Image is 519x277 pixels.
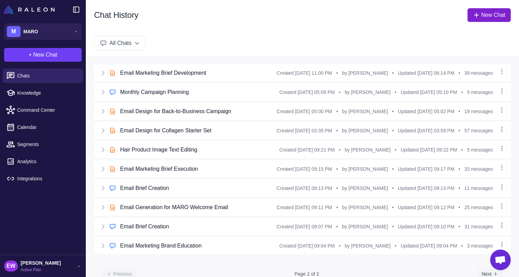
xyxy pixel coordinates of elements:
span: Updated [DATE] 09:17 PM [398,165,454,173]
span: • [459,184,460,192]
h3: Email Design for Collagen Starter Set [120,127,211,135]
span: • [395,146,396,154]
span: • [461,88,463,96]
span: Updated [DATE] 06:14 PM [398,69,454,77]
span: 25 messages [464,204,493,211]
span: Command Center [17,106,78,114]
span: Updated [DATE] 09:13 PM [398,184,454,192]
span: Knowledge [17,89,78,97]
span: Updated [DATE] 09:10 PM [398,223,454,230]
span: Updated [DATE] 09:22 PM [401,146,457,154]
span: by [PERSON_NAME] [342,69,388,77]
span: New Chat [33,51,57,59]
span: • [392,165,394,173]
span: Integrations [17,175,78,182]
span: Created [DATE] 09:11 PM [277,204,332,211]
span: • [336,108,338,115]
span: 11 messages [464,184,493,192]
span: • [395,242,396,250]
span: Created [DATE] 09:21 PM [279,146,335,154]
span: • [339,88,341,96]
span: • [392,127,394,134]
button: +New Chat [4,48,82,62]
span: Created [DATE] 05:00 PM [277,108,332,115]
span: • [336,204,338,211]
a: Analytics [3,154,83,169]
div: M [7,26,21,37]
button: All Chats [94,36,146,50]
span: by [PERSON_NAME] [342,127,388,134]
a: Chats [3,69,83,83]
span: Analytics [17,158,78,165]
span: 19 messages [464,108,493,115]
a: Segments [3,137,83,152]
h3: Email Marketing Brief Development [120,69,206,77]
h3: Email Brief Creation [120,184,169,192]
span: • [392,223,394,230]
span: Created [DATE] 09:04 PM [279,242,335,250]
span: • [336,184,338,192]
span: Updated [DATE] 03:59 PM [398,127,454,134]
span: • [392,108,394,115]
span: 33 messages [464,165,493,173]
img: Raleon Logo [4,5,55,14]
a: Open chat [490,250,511,270]
h3: Email Brief Creation [120,222,169,231]
span: Created [DATE] 09:15 PM [277,165,332,173]
span: 3 messages [467,242,493,250]
span: • [392,204,394,211]
span: 5 messages [467,146,493,154]
h3: Hair Product Image Text Editing [120,146,197,154]
span: by [PERSON_NAME] [342,165,388,173]
span: • [459,223,460,230]
span: • [459,108,460,115]
span: Updated [DATE] 05:02 PM [398,108,454,115]
div: EW [4,261,18,272]
span: Updated [DATE] 05:10 PM [401,88,457,96]
span: • [336,165,338,173]
h3: Email Design for Back-to-Business Campaign [120,107,231,116]
span: • [339,242,341,250]
span: Created [DATE] 11:00 PM [277,69,332,77]
span: Active Plan [21,267,61,273]
span: MARO [23,28,38,35]
h3: Email Marketing Brief Execution [120,165,198,173]
span: by [PERSON_NAME] [345,242,391,250]
span: Created [DATE] 09:07 PM [277,223,332,230]
span: • [461,242,463,250]
a: Knowledge [3,86,83,100]
h3: Email Marketing Brand Education [120,242,201,250]
h3: Email Generation for MARO Welcome Email [120,203,228,212]
span: by [PERSON_NAME] [345,146,391,154]
span: Created [DATE] 05:09 PM [279,88,335,96]
span: 57 messages [464,127,493,134]
span: + [28,51,32,59]
span: [PERSON_NAME] [21,259,61,267]
span: by [PERSON_NAME] [342,184,388,192]
span: • [459,204,460,211]
span: by [PERSON_NAME] [342,204,388,211]
span: Chats [17,72,78,80]
span: Calendar [17,123,78,131]
span: 5 messages [467,88,493,96]
span: • [336,127,338,134]
span: • [336,69,338,77]
span: 39 messages [464,69,493,77]
a: Calendar [3,120,83,134]
span: 31 messages [464,223,493,230]
span: • [336,223,338,230]
span: Created [DATE] 09:13 PM [277,184,332,192]
span: Segments [17,141,78,148]
a: New Chat [468,8,511,22]
span: • [459,127,460,134]
a: Command Center [3,103,83,117]
span: Created [DATE] 03:35 PM [277,127,332,134]
span: • [459,165,460,173]
span: • [461,146,463,154]
span: by [PERSON_NAME] [342,108,388,115]
span: • [459,69,460,77]
a: Integrations [3,171,83,186]
h1: Chat History [94,10,138,21]
span: by [PERSON_NAME] [345,88,391,96]
h3: Monthly Campaign Planning [120,88,189,96]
